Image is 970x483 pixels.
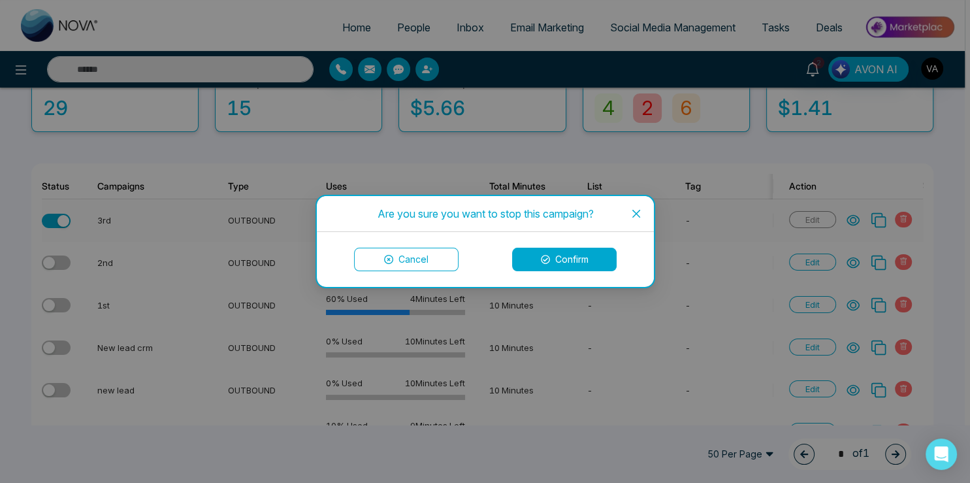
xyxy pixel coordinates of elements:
[332,207,638,221] div: Are you sure you want to stop this campaign?
[619,196,654,231] button: Close
[926,439,957,470] div: Open Intercom Messenger
[354,248,459,271] button: Cancel
[631,208,641,219] span: close
[512,248,617,271] button: Confirm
